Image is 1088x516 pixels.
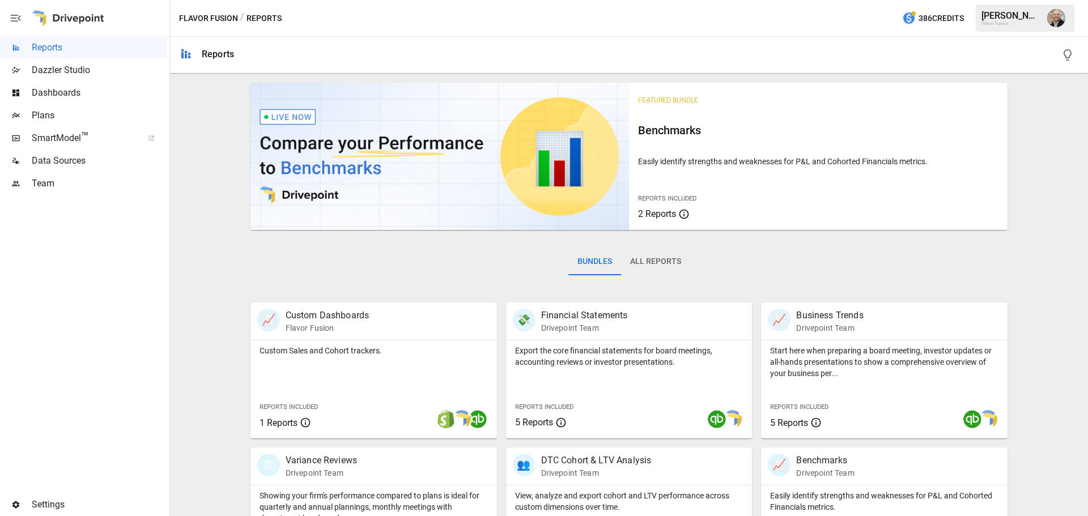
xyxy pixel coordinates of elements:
[286,309,369,322] p: Custom Dashboards
[81,130,89,144] span: ™
[257,309,280,331] div: 📈
[257,454,280,476] div: 🗓
[541,309,628,322] p: Financial Statements
[515,403,573,411] span: Reports Included
[638,156,998,167] p: Easily identify strengths and weaknesses for P&L and Cohorted Financials metrics.
[453,410,471,428] img: smart model
[796,309,863,322] p: Business Trends
[515,345,743,368] p: Export the core financial statements for board meetings, accounting reviews or investor presentat...
[770,490,998,513] p: Easily identify strengths and weaknesses for P&L and Cohorted Financials metrics.
[770,345,998,379] p: Start here when preparing a board meeting, investor updates or all-hands presentations to show a ...
[32,109,167,122] span: Plans
[638,121,998,139] h6: Benchmarks
[541,454,652,467] p: DTC Cohort & LTV Analysis
[768,309,790,331] div: 📈
[469,410,487,428] img: quickbooks
[32,498,167,511] span: Settings
[179,11,238,25] button: Flavor Fusion
[541,467,652,479] p: Drivepoint Team
[1040,2,1072,34] button: Dustin Jacobson
[796,454,854,467] p: Benchmarks
[724,410,742,428] img: smart model
[260,345,488,356] p: Custom Sales and Cohort trackers.
[260,417,297,428] span: 1 Reports
[981,10,1040,21] div: [PERSON_NAME]
[513,309,535,331] div: 💸
[202,49,234,59] div: Reports
[32,41,167,54] span: Reports
[638,96,698,104] span: Featured Bundle
[250,83,629,230] img: video thumbnail
[32,154,167,168] span: Data Sources
[286,322,369,334] p: Flavor Fusion
[1047,9,1065,27] img: Dustin Jacobson
[32,63,167,77] span: Dazzler Studio
[513,454,535,476] div: 👥
[638,195,696,202] span: Reports Included
[979,410,997,428] img: smart model
[515,490,743,513] p: View, analyze and export cohort and LTV performance across custom dimensions over time.
[981,21,1040,26] div: Flavor Fusion
[286,467,357,479] p: Drivepoint Team
[963,410,981,428] img: quickbooks
[541,322,628,334] p: Drivepoint Team
[240,11,244,25] div: /
[770,417,808,428] span: 5 Reports
[32,86,167,100] span: Dashboards
[260,403,318,411] span: Reports Included
[437,410,455,428] img: shopify
[621,248,690,275] button: All Reports
[796,322,863,334] p: Drivepoint Team
[770,403,828,411] span: Reports Included
[286,454,357,467] p: Variance Reviews
[898,8,968,29] button: 386Credits
[708,410,726,428] img: quickbooks
[515,417,553,428] span: 5 Reports
[568,248,621,275] button: Bundles
[638,208,676,219] span: 2 Reports
[768,454,790,476] div: 📈
[32,131,135,145] span: SmartModel
[796,467,854,479] p: Drivepoint Team
[32,177,167,190] span: Team
[919,11,964,25] span: 386 Credits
